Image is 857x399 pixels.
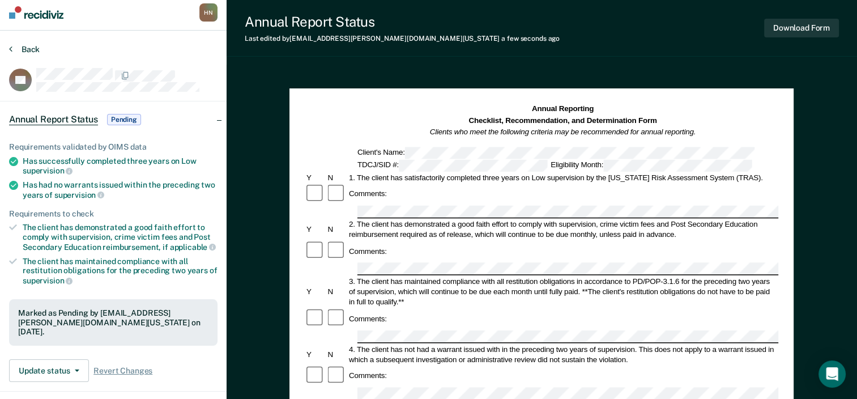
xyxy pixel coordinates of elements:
[305,172,326,182] div: Y
[818,360,846,388] div: Open Intercom Messenger
[23,257,218,286] div: The client has maintained compliance with all restitution obligations for the preceding two years of
[93,366,152,376] span: Revert Changes
[245,35,560,43] div: Last edited by [EMAIL_ADDRESS][PERSON_NAME][DOMAIN_NAME][US_STATE]
[245,14,560,30] div: Annual Report Status
[23,156,218,176] div: Has successfully completed three years on Low
[107,114,141,125] span: Pending
[305,224,326,235] div: Y
[326,349,347,359] div: N
[469,116,657,125] strong: Checklist, Recommendation, and Determination Form
[9,209,218,219] div: Requirements to check
[347,371,389,381] div: Comments:
[9,44,40,54] button: Back
[9,114,98,125] span: Annual Report Status
[347,189,389,199] div: Comments:
[23,166,73,175] span: supervision
[199,3,218,22] div: H N
[326,172,347,182] div: N
[347,277,778,307] div: 3. The client has maintained compliance with all restitution obligations in accordance to PD/POP-...
[764,19,839,37] button: Download Form
[305,349,326,359] div: Y
[532,105,594,113] strong: Annual Reporting
[23,180,218,199] div: Has had no warrants issued within the preceding two years of
[549,159,753,171] div: Eligibility Month:
[356,159,549,171] div: TDCJ/SID #:
[430,128,696,136] em: Clients who meet the following criteria may be recommended for annual reporting.
[23,223,218,252] div: The client has demonstrated a good faith effort to comply with supervision, crime victim fees and...
[356,147,756,159] div: Client's Name:
[23,276,73,285] span: supervision
[501,35,560,43] span: a few seconds ago
[347,219,778,240] div: 2. The client has demonstrated a good faith effort to comply with supervision, crime victim fees ...
[347,172,778,182] div: 1. The client has satisfactorily completed three years on Low supervision by the [US_STATE] Risk ...
[54,190,104,199] span: supervision
[9,359,89,382] button: Update status
[9,142,218,152] div: Requirements validated by OIMS data
[9,6,63,19] img: Recidiviz
[347,313,389,324] div: Comments:
[347,246,389,256] div: Comments:
[326,224,347,235] div: N
[347,344,778,364] div: 4. The client has not had a warrant issued with in the preceding two years of supervision. This d...
[199,3,218,22] button: HN
[305,287,326,297] div: Y
[18,308,208,337] div: Marked as Pending by [EMAIL_ADDRESS][PERSON_NAME][DOMAIN_NAME][US_STATE] on [DATE].
[326,287,347,297] div: N
[170,243,216,252] span: applicable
